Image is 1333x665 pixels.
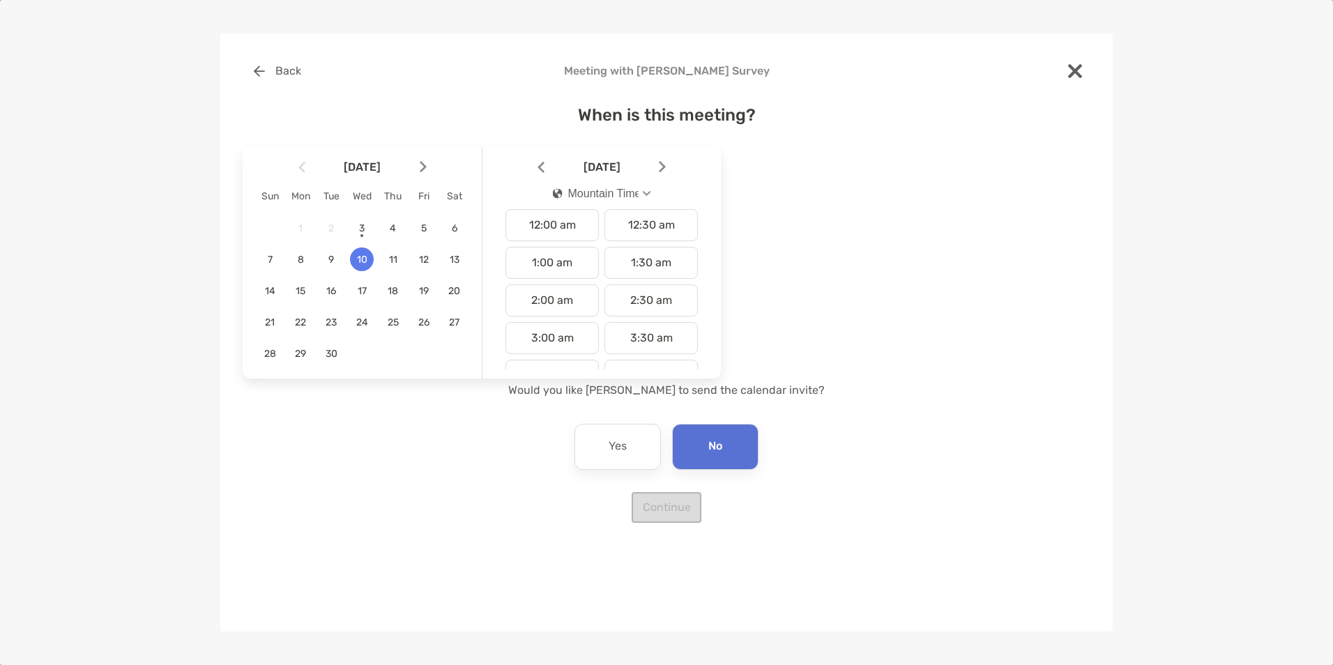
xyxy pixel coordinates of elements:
span: 3 [350,222,374,234]
div: 4:30 am [604,360,698,392]
img: icon [553,188,563,199]
img: close modal [1068,64,1082,78]
img: Arrow icon [298,161,305,173]
span: [DATE] [547,160,656,174]
span: 12 [412,254,436,266]
div: Mountain Time [553,188,639,200]
span: 15 [289,285,312,297]
div: Sat [439,190,470,202]
div: 1:30 am [604,247,698,279]
span: 6 [443,222,466,234]
div: 12:00 am [505,209,599,241]
div: 3:00 am [505,322,599,354]
span: 14 [258,285,282,297]
span: 4 [381,222,405,234]
div: Wed [346,190,377,202]
img: Open dropdown arrow [643,191,651,196]
div: Tue [316,190,346,202]
span: 7 [258,254,282,266]
div: Thu [378,190,409,202]
p: Would you like [PERSON_NAME] to send the calendar invite? [243,381,1090,399]
div: Mon [285,190,316,202]
span: 24 [350,316,374,328]
div: Fri [409,190,439,202]
span: 22 [289,316,312,328]
h4: Meeting with [PERSON_NAME] Survey [243,64,1090,77]
p: No [708,436,722,458]
span: 16 [319,285,343,297]
span: 17 [350,285,374,297]
img: Arrow icon [659,161,666,173]
span: 18 [381,285,405,297]
button: iconMountain Time [541,178,663,210]
div: 12:30 am [604,209,698,241]
div: 2:30 am [604,284,698,316]
div: Sun [254,190,285,202]
div: 4:00 am [505,360,599,392]
span: 1 [289,222,312,234]
span: 28 [258,348,282,360]
span: 27 [443,316,466,328]
span: 8 [289,254,312,266]
span: 9 [319,254,343,266]
img: Arrow icon [420,161,427,173]
img: button icon [254,66,265,77]
span: 19 [412,285,436,297]
div: 2:00 am [505,284,599,316]
span: 23 [319,316,343,328]
img: Arrow icon [538,161,544,173]
div: 3:30 am [604,322,698,354]
span: 25 [381,316,405,328]
span: [DATE] [308,160,417,174]
span: 29 [289,348,312,360]
span: 20 [443,285,466,297]
span: 5 [412,222,436,234]
span: 26 [412,316,436,328]
button: Back [243,56,312,86]
span: 2 [319,222,343,234]
p: Yes [609,436,627,458]
span: 13 [443,254,466,266]
div: 1:00 am [505,247,599,279]
span: 30 [319,348,343,360]
span: 11 [381,254,405,266]
span: 10 [350,254,374,266]
span: 21 [258,316,282,328]
h4: When is this meeting? [243,105,1090,125]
